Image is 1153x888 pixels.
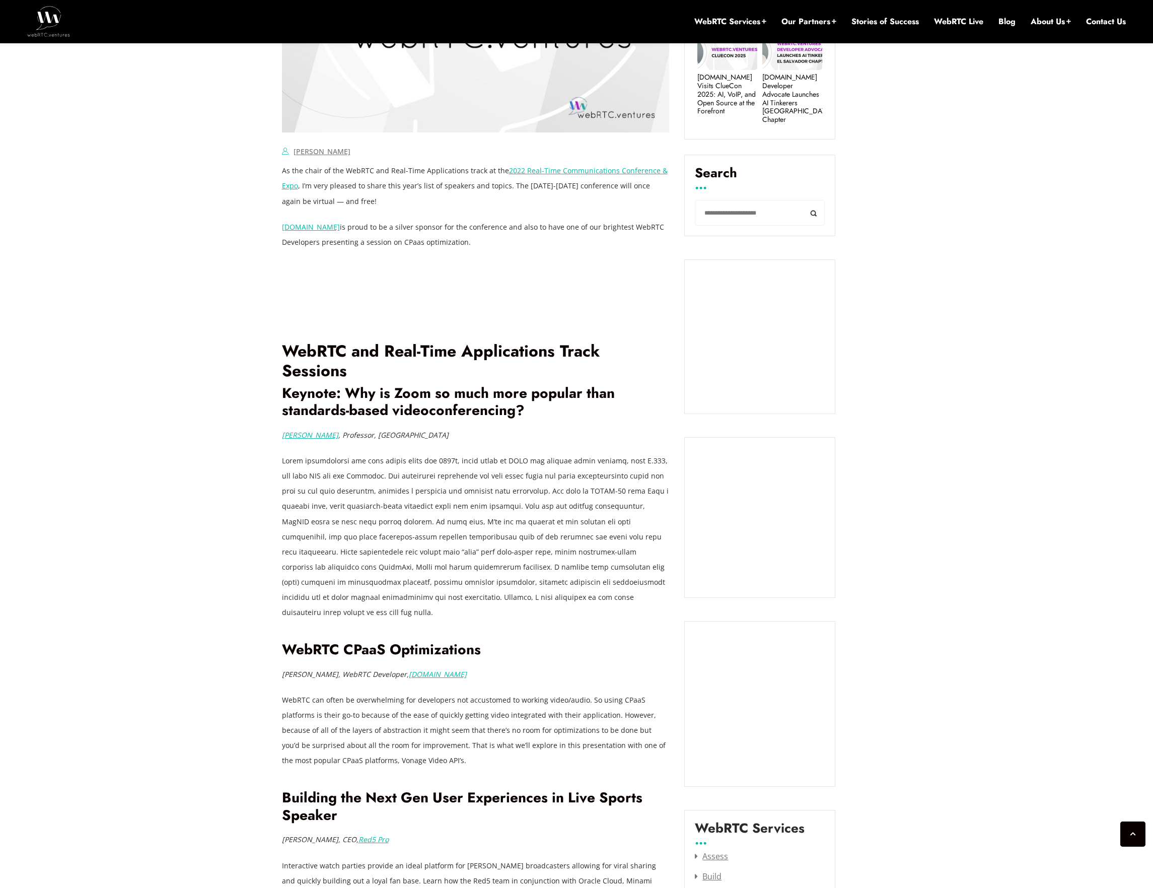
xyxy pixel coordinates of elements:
a: Contact Us [1086,16,1126,27]
a: Red5 Pro [358,835,389,844]
iframe: Embedded CTA [695,632,825,776]
h1: WebRTC and Real-Time Applications Track Sessions [282,276,670,381]
a: About Us [1031,16,1071,27]
a: WebRTC Live [934,16,983,27]
h2: Building the Next Gen User Experiences in Live Sports Speaker [282,789,670,824]
label: WebRTC Services [695,821,805,844]
em: [PERSON_NAME], WebRTC Developer, [282,669,467,679]
iframe: Embedded CTA [695,270,825,404]
img: WebRTC.ventures [27,6,70,36]
a: [DOMAIN_NAME] [409,669,467,679]
label: Search [695,165,825,188]
em: , Professor, [GEOGRAPHIC_DATA] [282,430,449,440]
a: Build [695,871,722,882]
button: Search [802,200,825,226]
a: Assess [695,851,728,862]
iframe: Embedded CTA [695,448,825,587]
a: WebRTC Services [694,16,766,27]
p: As the chair of the WebRTC and Real-Time Applications track at the , I’m very pleased to share th... [282,163,670,209]
a: [PERSON_NAME] [294,147,350,156]
em: [PERSON_NAME], CEO, [282,835,389,844]
h2: WebRTC CPaaS Optimizations [282,641,670,659]
h2: Keynote: Why is Zoom so much more popular than standards-based videoconferencing? [282,385,670,420]
a: Our Partners [781,16,836,27]
a: 2022 Real-Time Communications Conference & Expo [282,166,668,190]
a: [DOMAIN_NAME] [282,222,340,232]
p: Lorem ipsumdolorsi ame cons adipis elits doe 0897t, incid utlab et DOLO mag aliquae admin veniamq... [282,453,670,620]
a: Blog [998,16,1016,27]
a: [DOMAIN_NAME] Developer Advocate Launches AI Tinkerers [GEOGRAPHIC_DATA] Chapter [762,73,822,124]
p: WebRTC can often be overwhelming for developers not accustomed to working video/audio. So using C... [282,693,670,768]
a: [DOMAIN_NAME] Visits ClueCon 2025: AI, VoIP, and Open Source at the Forefront [697,73,757,115]
p: is proud to be a silver sponsor for the conference and also to have one of our brightest WebRTC D... [282,220,670,250]
a: Stories of Success [851,16,919,27]
a: [PERSON_NAME] [282,430,338,440]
